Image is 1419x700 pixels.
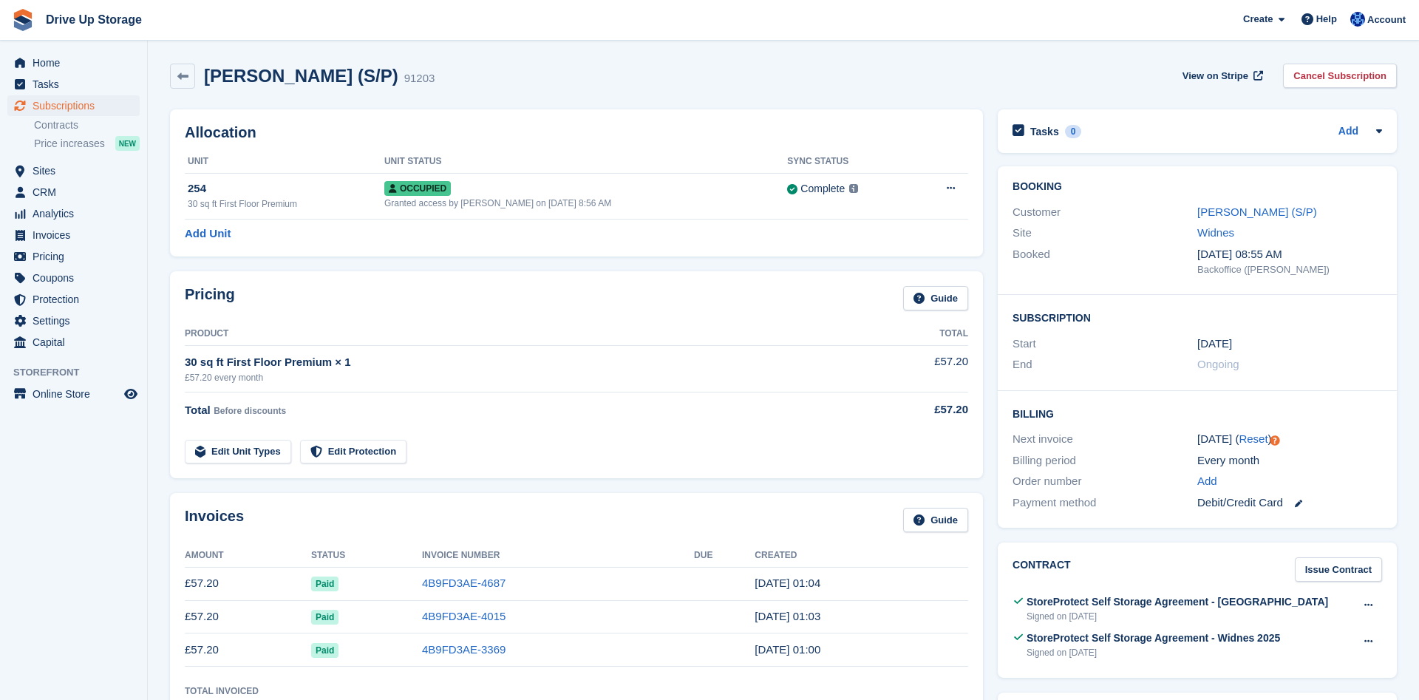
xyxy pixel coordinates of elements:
a: Preview store [122,385,140,403]
div: Signed on [DATE] [1027,610,1328,623]
td: £57.20 [185,600,311,633]
div: Next invoice [1013,431,1197,448]
span: Protection [33,289,121,310]
a: Price increases NEW [34,135,140,152]
h2: Allocation [185,124,968,141]
time: 2025-08-19 00:03:20 UTC [755,610,820,622]
a: Add [1197,473,1217,490]
span: Account [1367,13,1406,27]
span: View on Stripe [1182,69,1248,84]
span: Occupied [384,181,451,196]
div: 30 sq ft First Floor Premium [188,197,384,211]
a: 4B9FD3AE-4687 [422,577,506,589]
a: Add [1338,123,1358,140]
a: menu [7,203,140,224]
div: Billing period [1013,452,1197,469]
a: Add Unit [185,225,231,242]
div: Payment method [1013,495,1197,512]
div: Order number [1013,473,1197,490]
a: menu [7,52,140,73]
div: StoreProtect Self Storage Agreement - [GEOGRAPHIC_DATA] [1027,594,1328,610]
div: 30 sq ft First Floor Premium × 1 [185,354,864,371]
img: icon-info-grey-7440780725fd019a000dd9b08b2336e03edf1995a4989e88bcd33f0948082b44.svg [849,184,858,193]
a: Contracts [34,118,140,132]
span: Capital [33,332,121,353]
div: 0 [1065,125,1082,138]
span: Settings [33,310,121,331]
a: menu [7,289,140,310]
a: View on Stripe [1177,64,1266,88]
a: menu [7,95,140,116]
th: Invoice Number [422,544,694,568]
span: Help [1316,12,1337,27]
img: Widnes Team [1350,12,1365,27]
th: Sync Status [787,150,913,174]
a: Drive Up Storage [40,7,148,32]
a: menu [7,225,140,245]
a: Reset [1239,432,1267,445]
div: End [1013,356,1197,373]
div: Signed on [DATE] [1027,646,1280,659]
div: 91203 [404,70,435,87]
a: 4B9FD3AE-3369 [422,643,506,656]
td: £57.20 [864,345,968,392]
span: CRM [33,182,121,203]
time: 2025-09-19 00:04:31 UTC [755,577,820,589]
div: StoreProtect Self Storage Agreement - Widnes 2025 [1027,631,1280,646]
td: £57.20 [185,633,311,667]
span: Invoices [33,225,121,245]
a: Widnes [1197,226,1234,239]
h2: Billing [1013,406,1382,421]
div: Total Invoiced [185,684,259,698]
th: Product [185,322,864,346]
td: £57.20 [185,567,311,600]
div: Granted access by [PERSON_NAME] on [DATE] 8:56 AM [384,197,787,210]
span: Storefront [13,365,147,380]
h2: Pricing [185,286,235,310]
div: Tooltip anchor [1268,434,1282,447]
div: Debit/Credit Card [1197,495,1382,512]
h2: Subscription [1013,310,1382,324]
div: Every month [1197,452,1382,469]
div: Complete [800,181,845,197]
span: Analytics [33,203,121,224]
span: Tasks [33,74,121,95]
a: menu [7,246,140,267]
span: Home [33,52,121,73]
a: menu [7,332,140,353]
div: Booked [1013,246,1197,277]
span: Subscriptions [33,95,121,116]
a: Cancel Subscription [1283,64,1397,88]
span: Price increases [34,137,105,151]
div: Site [1013,225,1197,242]
div: 254 [188,180,384,197]
span: Pricing [33,246,121,267]
a: menu [7,268,140,288]
div: Customer [1013,204,1197,221]
span: Paid [311,610,338,625]
img: stora-icon-8386f47178a22dfd0bd8f6a31ec36ba5ce8667c1dd55bd0f319d3a0aa187defe.svg [12,9,34,31]
h2: Invoices [185,508,244,532]
th: Due [694,544,755,568]
span: Coupons [33,268,121,288]
div: £57.20 every month [185,371,864,384]
span: Total [185,404,211,416]
span: Create [1243,12,1273,27]
span: Sites [33,160,121,181]
a: menu [7,310,140,331]
a: menu [7,74,140,95]
div: Start [1013,336,1197,353]
th: Unit Status [384,150,787,174]
h2: Booking [1013,181,1382,193]
div: [DATE] ( ) [1197,431,1382,448]
time: 2025-07-19 00:00:59 UTC [755,643,820,656]
span: Ongoing [1197,358,1239,370]
th: Total [864,322,968,346]
div: £57.20 [864,401,968,418]
a: Guide [903,286,968,310]
a: menu [7,384,140,404]
a: Issue Contract [1295,557,1382,582]
a: menu [7,182,140,203]
span: Online Store [33,384,121,404]
th: Created [755,544,968,568]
